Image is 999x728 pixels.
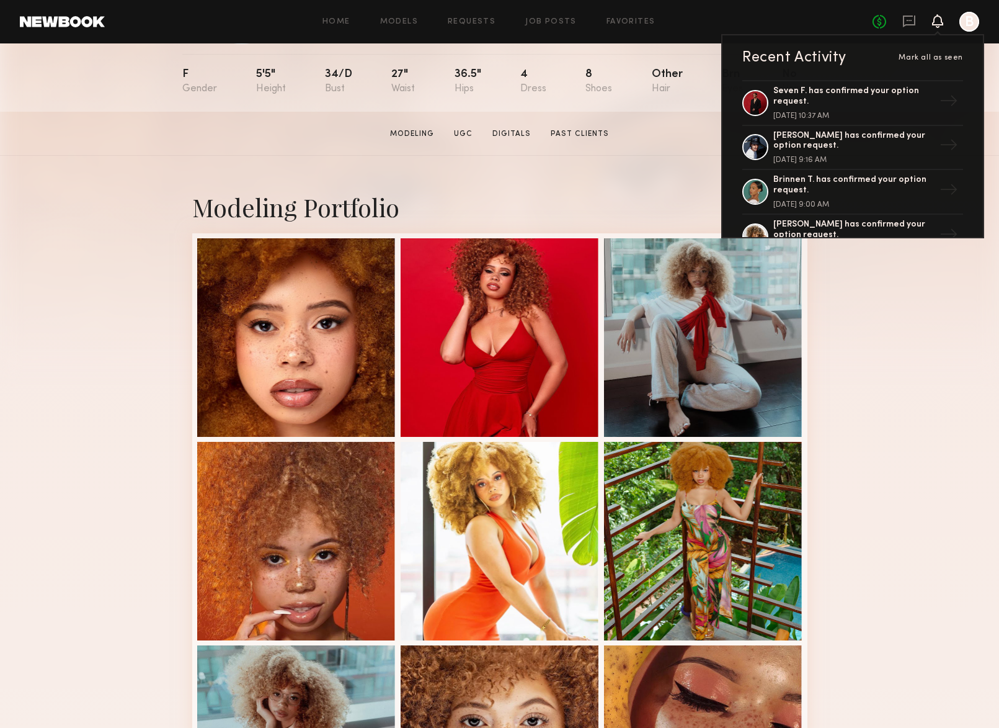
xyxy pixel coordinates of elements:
[773,201,935,209] div: [DATE] 9:00 AM
[773,156,935,164] div: [DATE] 9:16 AM
[773,220,935,241] div: [PERSON_NAME] has confirmed your option request.
[385,128,439,140] a: Modeling
[182,69,217,94] div: F
[256,69,286,94] div: 5'5"
[606,18,655,26] a: Favorites
[520,69,546,94] div: 4
[448,18,495,26] a: Requests
[899,54,963,61] span: Mark all as seen
[487,128,536,140] a: Digitals
[742,50,846,65] div: Recent Activity
[455,69,481,94] div: 36.5"
[773,175,935,196] div: Brinnen T. has confirmed your option request.
[935,176,963,208] div: →
[652,69,683,94] div: Other
[525,18,577,26] a: Job Posts
[546,128,614,140] a: Past Clients
[742,170,963,215] a: Brinnen T. has confirmed your option request.[DATE] 9:00 AM→
[585,69,612,94] div: 8
[935,220,963,253] div: →
[959,12,979,32] a: B
[325,69,352,94] div: 34/d
[449,128,477,140] a: UGC
[380,18,418,26] a: Models
[742,80,963,126] a: Seven F. has confirmed your option request.[DATE] 10:37 AM→
[391,69,415,94] div: 27"
[192,191,807,223] div: Modeling Portfolio
[935,87,963,119] div: →
[742,215,963,259] a: [PERSON_NAME] has confirmed your option request.→
[773,86,935,107] div: Seven F. has confirmed your option request.
[322,18,350,26] a: Home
